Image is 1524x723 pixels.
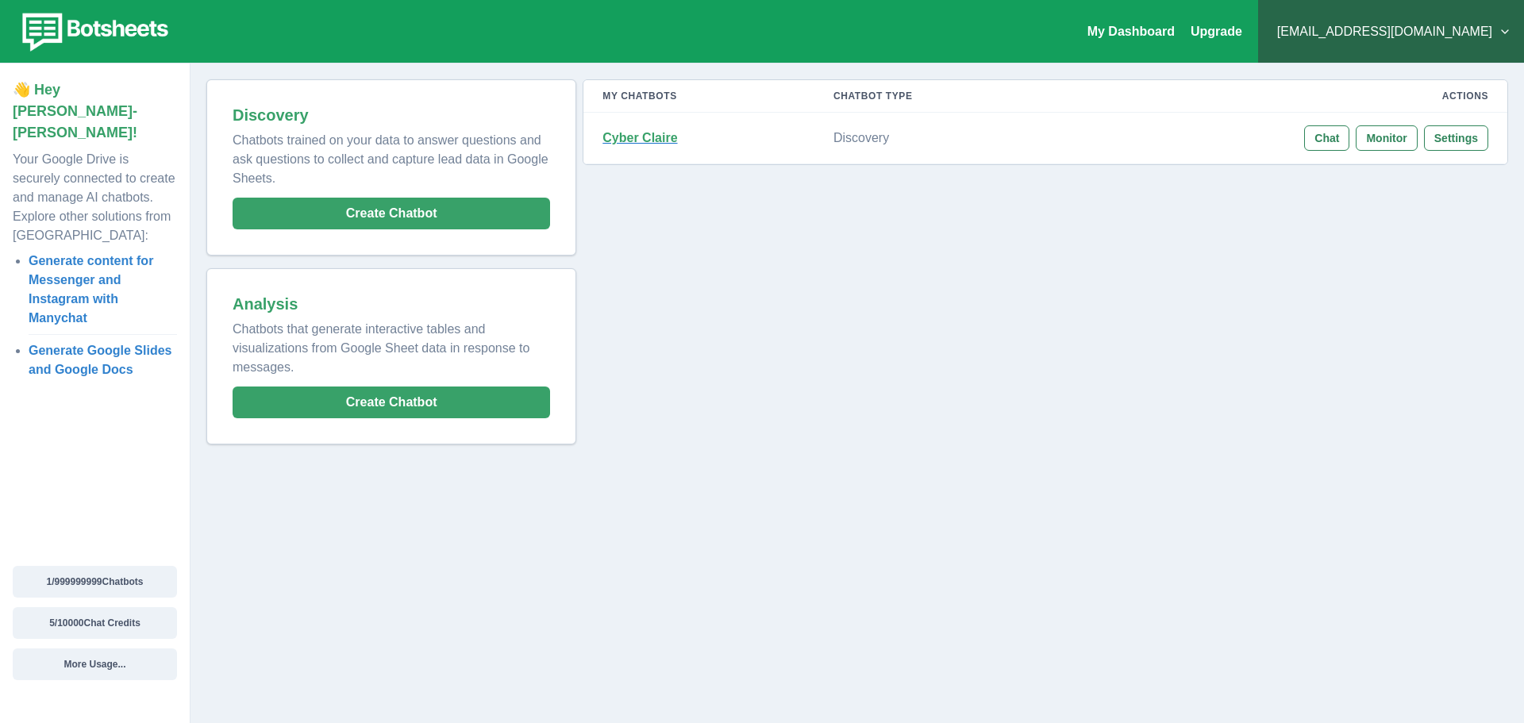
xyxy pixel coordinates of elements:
a: Generate content for Messenger and Instagram with Manychat [29,254,153,325]
button: Create Chatbot [233,198,550,229]
button: 5/10000Chat Credits [13,607,177,639]
th: Chatbot Type [814,80,1054,113]
button: Create Chatbot [233,386,550,418]
th: My Chatbots [583,80,814,113]
th: Actions [1054,80,1507,113]
p: Discovery [833,130,1035,146]
img: botsheets-logo.png [13,10,173,54]
a: Upgrade [1191,25,1242,38]
button: [EMAIL_ADDRESS][DOMAIN_NAME] [1271,16,1511,48]
h2: Analysis [233,294,550,313]
button: Settings [1424,125,1488,151]
button: 1/999999999Chatbots [13,566,177,598]
button: More Usage... [13,648,177,680]
button: Monitor [1356,125,1417,151]
h2: Discovery [233,106,550,125]
p: Chatbots trained on your data to answer questions and ask questions to collect and capture lead d... [233,125,550,188]
a: My Dashboard [1087,25,1175,38]
p: Chatbots that generate interactive tables and visualizations from Google Sheet data in response t... [233,313,550,377]
p: 👋 Hey [PERSON_NAME]-[PERSON_NAME]! [13,79,177,144]
button: Chat [1304,125,1349,151]
p: Your Google Drive is securely connected to create and manage AI chatbots. Explore other solutions... [13,144,177,245]
a: Generate Google Slides and Google Docs [29,344,172,376]
strong: Cyber Claire [602,131,677,144]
